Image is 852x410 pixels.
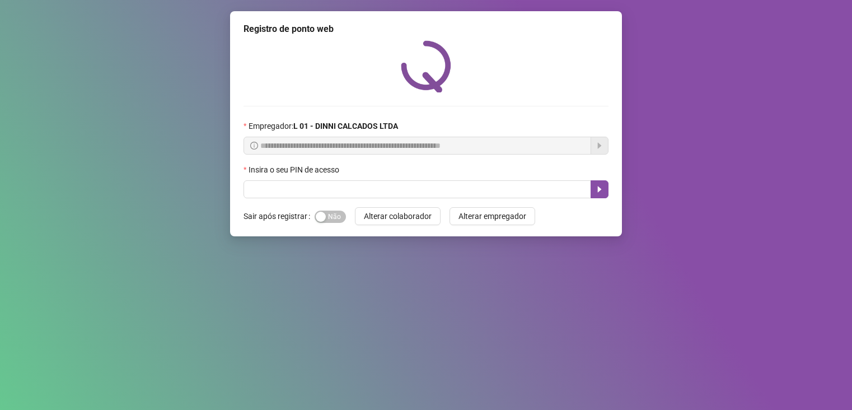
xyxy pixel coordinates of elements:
[401,40,451,92] img: QRPoint
[244,164,347,176] label: Insira o seu PIN de acesso
[249,120,398,132] span: Empregador :
[450,207,535,225] button: Alterar empregador
[595,185,604,194] span: caret-right
[250,142,258,150] span: info-circle
[244,22,608,36] div: Registro de ponto web
[458,210,526,222] span: Alterar empregador
[244,207,315,225] label: Sair após registrar
[355,207,441,225] button: Alterar colaborador
[293,122,398,131] strong: L 01 - DINNI CALCADOS LTDA
[364,210,432,222] span: Alterar colaborador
